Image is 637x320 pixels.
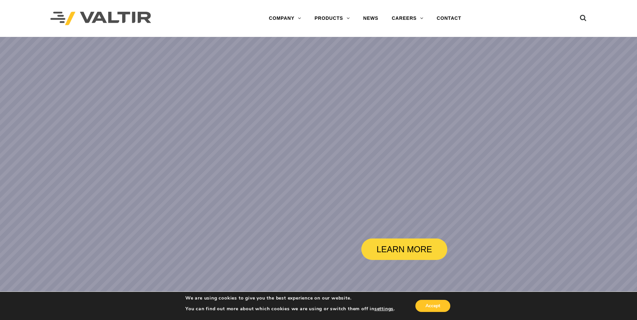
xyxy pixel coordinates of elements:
[430,12,468,25] a: CONTACT
[262,12,308,25] a: COMPANY
[185,295,395,301] p: We are using cookies to give you the best experience on our website.
[361,238,447,260] a: LEARN MORE
[308,12,357,25] a: PRODUCTS
[50,12,151,25] img: Valtir
[385,12,430,25] a: CAREERS
[185,306,395,312] p: You can find out more about which cookies we are using or switch them off in .
[415,300,450,312] button: Accept
[374,306,394,312] button: settings
[357,12,385,25] a: NEWS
